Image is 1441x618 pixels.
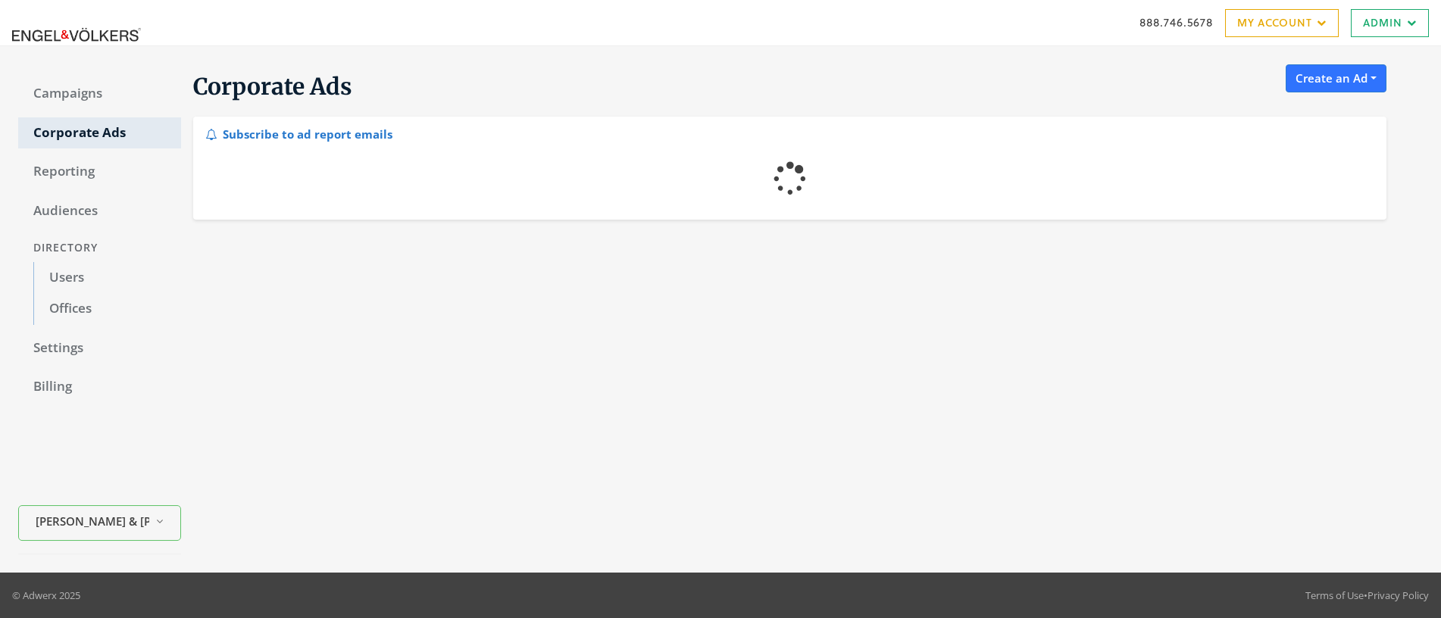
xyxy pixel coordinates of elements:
[1225,9,1339,37] a: My Account
[1351,9,1429,37] a: Admin
[36,513,149,530] span: [PERSON_NAME] & [PERSON_NAME] Gulf Shores
[18,332,181,364] a: Settings
[12,4,141,42] img: Adwerx
[18,117,181,149] a: Corporate Ads
[18,78,181,110] a: Campaigns
[1305,588,1429,603] div: •
[205,123,392,143] div: Subscribe to ad report emails
[1305,588,1364,602] a: Terms of Use
[18,195,181,227] a: Audiences
[18,371,181,403] a: Billing
[1139,14,1213,30] a: 888.746.5678
[18,234,181,262] div: Directory
[33,293,181,325] a: Offices
[12,588,80,603] p: © Adwerx 2025
[1286,64,1386,92] button: Create an Ad
[18,505,181,541] button: [PERSON_NAME] & [PERSON_NAME] Gulf Shores
[193,72,352,101] span: Corporate Ads
[1368,588,1429,602] a: Privacy Policy
[33,262,181,294] a: Users
[18,156,181,188] a: Reporting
